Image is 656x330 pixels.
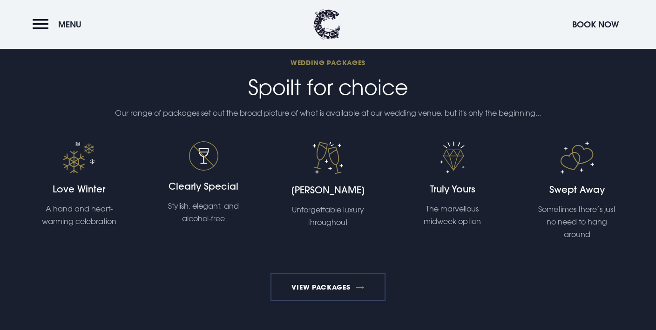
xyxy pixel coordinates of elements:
img: Wedding icon 3 [560,141,594,174]
span: Menu [58,19,81,30]
p: The marvellous midweek option [411,203,494,228]
img: Wedding icon 2 [440,141,465,173]
p: Stylish, elegant, and alcohol-free [162,200,245,225]
img: Wedding icon 1 [312,141,343,174]
span: Spoilt for choice [248,75,408,99]
a: View Packages [271,273,385,301]
h4: Truly Yours [406,183,498,196]
h4: [PERSON_NAME] [282,184,374,197]
p: Unforgettable luxury throughout [286,204,370,229]
p: Our range of packages set out the broad picture of what is available at our wedding venue, but it... [107,106,550,120]
span: Wedding Packages [107,58,550,67]
img: Clandeboye Lodge [313,9,341,40]
img: Wedding icon 5 [189,141,218,171]
p: A hand and heart-warming celebration [37,203,121,228]
h4: Swept Away [531,183,623,196]
button: Book Now [568,14,623,34]
p: Sometimes there’s just no need to hang around [535,203,619,241]
h4: Clearly Special [158,180,250,193]
h4: Love Winter [33,183,125,196]
button: Menu [33,14,86,34]
img: Wedding icon 4 [63,141,95,173]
